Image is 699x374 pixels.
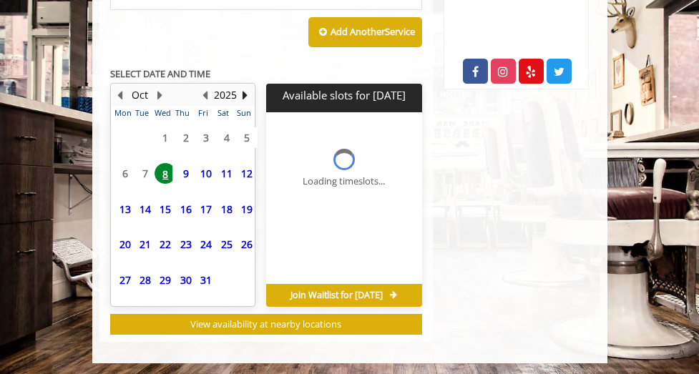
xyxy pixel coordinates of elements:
[152,262,172,297] td: Select day29
[132,87,148,103] button: Oct
[236,234,258,255] span: 26
[213,106,233,120] th: Sat
[200,87,211,103] button: Previous Year
[152,191,172,227] td: Select day15
[192,227,212,262] td: Select day24
[190,318,341,330] span: View availability at nearby locations
[172,156,192,192] td: Select day9
[114,87,126,103] button: Previous Month
[195,163,217,184] span: 10
[172,191,192,227] td: Select day16
[152,227,172,262] td: Select day22
[172,106,192,120] th: Thu
[114,270,136,290] span: 27
[114,199,136,220] span: 13
[213,156,233,192] td: Select day11
[155,199,176,220] span: 15
[112,106,132,120] th: Mon
[195,199,217,220] span: 17
[308,17,422,47] button: Add AnotherService
[195,234,217,255] span: 24
[175,199,197,220] span: 16
[112,191,132,227] td: Select day13
[175,163,197,184] span: 9
[155,163,176,184] span: 8
[112,227,132,262] td: Select day20
[110,314,423,335] button: View availability at nearby locations
[233,106,254,120] th: Sun
[214,87,237,103] button: 2025
[233,227,254,262] td: Select day26
[192,262,212,297] td: Select day31
[290,290,383,301] span: Join Waitlist for [DATE]
[172,227,192,262] td: Select day23
[192,191,212,227] td: Select day17
[152,106,172,120] th: Wed
[132,227,152,262] td: Select day21
[132,262,152,297] td: Select day28
[135,199,156,220] span: 14
[236,199,258,220] span: 19
[216,234,238,255] span: 25
[213,227,233,262] td: Select day25
[331,25,415,38] b: Add Another Service
[110,67,210,80] b: SELECT DATE AND TIME
[272,89,416,102] p: Available slots for [DATE]
[155,234,176,255] span: 22
[132,106,152,120] th: Tue
[175,234,197,255] span: 23
[172,262,192,297] td: Select day30
[195,270,217,290] span: 31
[213,191,233,227] td: Select day18
[135,234,156,255] span: 21
[216,199,238,220] span: 18
[132,191,152,227] td: Select day14
[152,156,172,192] td: Select day8
[233,156,254,192] td: Select day12
[155,270,176,290] span: 29
[303,174,385,189] div: Loading timeslots...
[175,270,197,290] span: 30
[192,106,212,120] th: Fri
[233,191,254,227] td: Select day19
[155,87,166,103] button: Next Month
[112,262,132,297] td: Select day27
[236,163,258,184] span: 12
[192,156,212,192] td: Select day10
[135,270,156,290] span: 28
[216,163,238,184] span: 11
[240,87,251,103] button: Next Year
[114,234,136,255] span: 20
